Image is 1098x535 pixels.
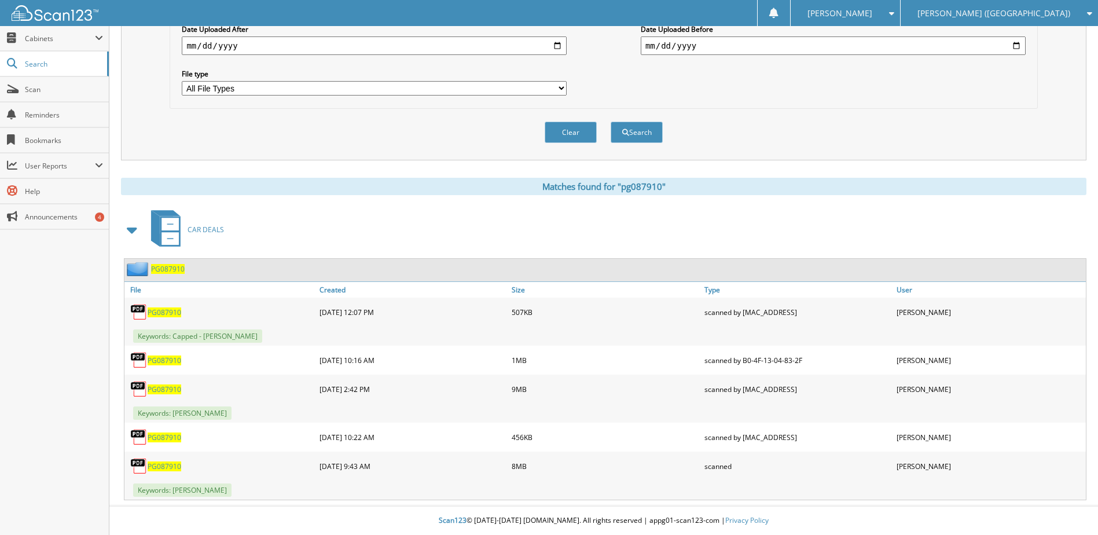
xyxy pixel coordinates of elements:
span: Announcements [25,212,103,222]
span: CAR DEALS [188,225,224,234]
span: Reminders [25,110,103,120]
span: [PERSON_NAME] ([GEOGRAPHIC_DATA]) [917,10,1070,17]
iframe: Chat Widget [1040,479,1098,535]
span: Search [25,59,101,69]
a: Privacy Policy [725,515,769,525]
button: Clear [545,122,597,143]
img: PDF.png [130,380,148,398]
img: scan123-logo-white.svg [12,5,98,21]
span: User Reports [25,161,95,171]
div: [DATE] 10:16 AM [317,349,509,372]
div: [DATE] 2:42 PM [317,378,509,401]
span: Scan [25,85,103,94]
div: [PERSON_NAME] [894,426,1086,449]
div: [PERSON_NAME] [894,455,1086,478]
span: Keywords: Capped - [PERSON_NAME] [133,329,262,343]
a: File [124,282,317,298]
div: [DATE] 9:43 AM [317,455,509,478]
span: Keywords: [PERSON_NAME] [133,483,232,497]
div: scanned by [MAC_ADDRESS] [702,426,894,449]
span: Bookmarks [25,135,103,145]
div: [DATE] 10:22 AM [317,426,509,449]
div: 4 [95,212,104,222]
label: Date Uploaded Before [641,24,1026,34]
div: © [DATE]-[DATE] [DOMAIN_NAME]. All rights reserved | appg01-scan123-com | [109,507,1098,535]
a: PG087910 [151,264,185,274]
a: PG087910 [148,433,181,442]
a: PG087910 [148,356,181,365]
div: [PERSON_NAME] [894,301,1086,324]
span: Cabinets [25,34,95,43]
span: Keywords: [PERSON_NAME] [133,406,232,420]
a: Type [702,282,894,298]
div: scanned by [MAC_ADDRESS] [702,378,894,401]
div: [DATE] 12:07 PM [317,301,509,324]
div: Matches found for "pg087910" [121,178,1086,195]
div: 456KB [509,426,701,449]
input: end [641,36,1026,55]
div: 1MB [509,349,701,372]
img: folder2.png [127,262,151,276]
a: CAR DEALS [144,207,224,252]
a: Created [317,282,509,298]
div: scanned by [MAC_ADDRESS] [702,301,894,324]
div: scanned by B0-4F-13-04-83-2F [702,349,894,372]
button: Search [611,122,663,143]
div: 507KB [509,301,701,324]
a: PG087910 [148,307,181,317]
span: Scan123 [439,515,467,525]
a: PG087910 [148,461,181,471]
label: Date Uploaded After [182,24,567,34]
div: 8MB [509,455,701,478]
label: File type [182,69,567,79]
div: [PERSON_NAME] [894,378,1086,401]
span: [PERSON_NAME] [807,10,872,17]
div: [PERSON_NAME] [894,349,1086,372]
input: start [182,36,567,55]
img: PDF.png [130,303,148,321]
a: User [894,282,1086,298]
img: PDF.png [130,351,148,369]
div: scanned [702,455,894,478]
span: Help [25,186,103,196]
a: PG087910 [148,384,181,394]
img: PDF.png [130,428,148,446]
img: PDF.png [130,457,148,475]
a: Size [509,282,701,298]
div: 9MB [509,378,701,401]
